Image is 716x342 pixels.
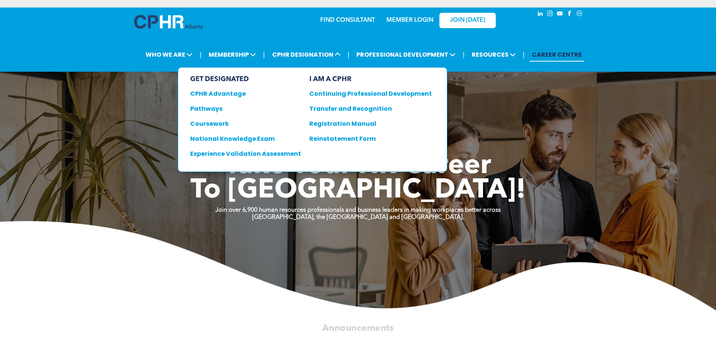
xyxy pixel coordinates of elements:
[463,47,465,62] li: |
[190,149,301,158] a: Experience Validation Assessment
[566,9,574,20] a: facebook
[200,47,201,62] li: |
[252,214,464,220] strong: [GEOGRAPHIC_DATA], the [GEOGRAPHIC_DATA] and [GEOGRAPHIC_DATA].
[190,134,301,143] a: National Knowledge Exam
[190,134,290,143] div: National Knowledge Exam
[190,89,301,98] a: CPHR Advantage
[190,104,301,113] a: Pathways
[575,9,584,20] a: Social network
[190,119,301,128] a: Coursework
[190,104,290,113] div: Pathways
[546,9,554,20] a: instagram
[309,104,432,113] a: Transfer and Recognition
[309,119,432,128] a: Registration Manual
[309,89,419,98] div: Continuing Professional Development
[309,134,432,143] a: Reinstatement Form
[190,75,301,83] div: GET DESIGNATED
[536,9,545,20] a: linkedin
[309,104,419,113] div: Transfer and Recognition
[556,9,564,20] a: youtube
[523,47,525,62] li: |
[309,134,419,143] div: Reinstatement Form
[190,89,290,98] div: CPHR Advantage
[439,13,496,28] a: JOIN [DATE]
[190,149,290,158] div: Experience Validation Assessment
[354,48,458,62] span: PROFESSIONAL DEVELOPMENT
[450,17,485,24] span: JOIN [DATE]
[190,119,290,128] div: Coursework
[143,48,195,62] span: WHO WE ARE
[309,89,432,98] a: Continuing Professional Development
[215,207,501,213] strong: Join over 6,900 human resources professionals and business leaders in making workplaces better ac...
[530,48,584,62] a: CAREER CENTRE
[309,75,432,83] div: I AM A CPHR
[320,17,375,23] a: FIND CONSULTANT
[348,47,350,62] li: |
[386,17,433,23] a: MEMBER LOGIN
[309,119,419,128] div: Registration Manual
[191,177,526,204] span: To [GEOGRAPHIC_DATA]!
[322,324,394,333] span: Announcements
[206,48,258,62] span: MEMBERSHIP
[263,47,265,62] li: |
[270,48,343,62] span: CPHR DESIGNATION
[134,15,203,29] img: A blue and white logo for cp alberta
[469,48,518,62] span: RESOURCES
